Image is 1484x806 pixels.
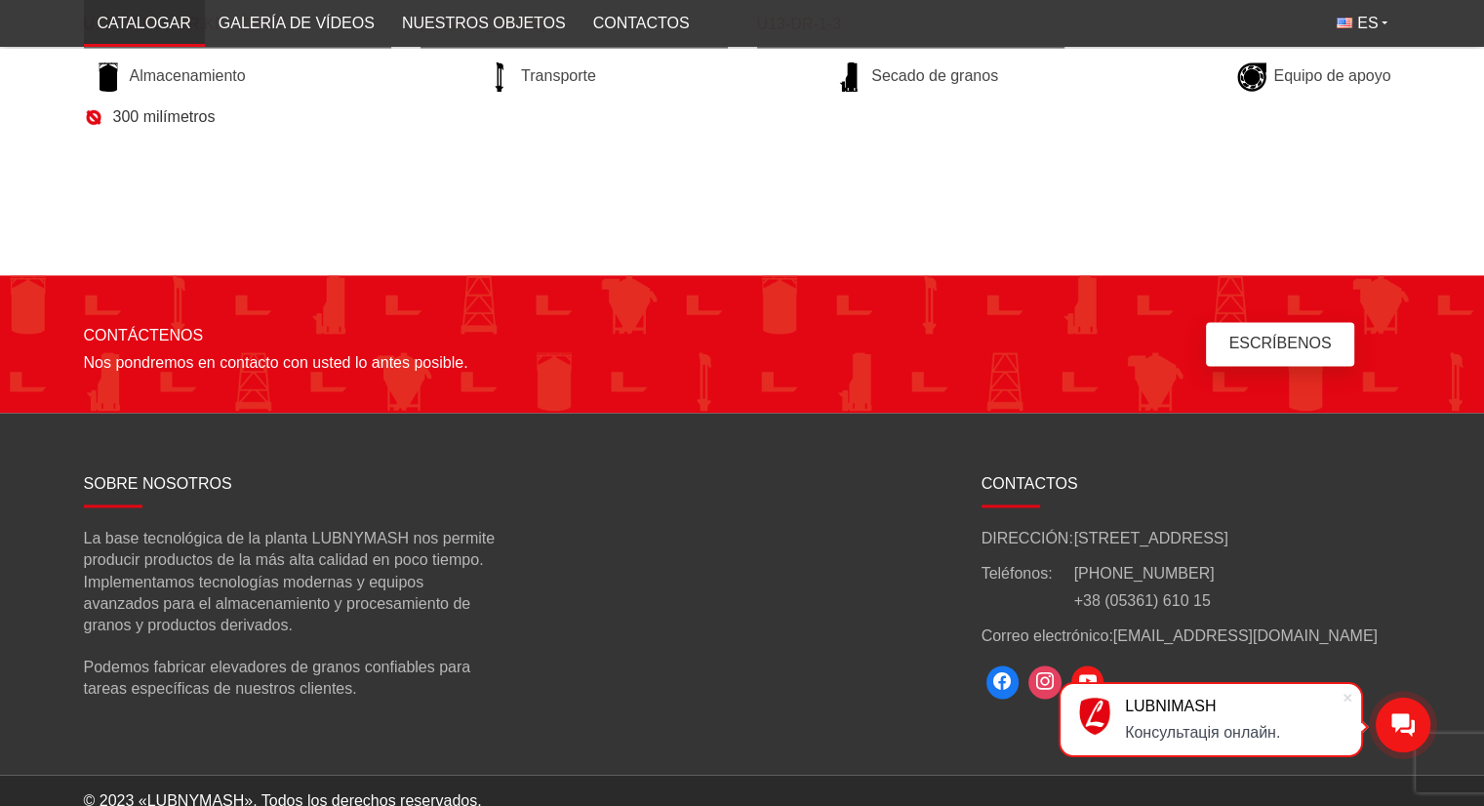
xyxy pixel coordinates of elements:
[84,475,232,492] font: SOBRE NOSOTROS
[84,659,471,697] font: Podemos fabricar elevadores de granos confiables para tareas específicas de nuestros clientes.
[1023,661,1066,704] a: Instagram
[388,6,580,41] a: Nuestros objetos
[113,108,216,125] font: 300 milímetros
[982,661,1024,704] a: Facebook
[1125,698,1216,714] font: LUBNIMASH
[580,6,703,41] a: Contactos
[1206,322,1355,366] button: Escríbenos
[84,327,204,343] font: CONTÁCTENOS
[1074,565,1215,582] a: [PHONE_NUMBER]
[205,6,388,41] a: Galería de vídeos
[871,67,998,84] font: Secado de granos
[982,627,1113,644] font: Correo electrónico:
[1323,6,1400,41] button: ES
[521,67,596,84] font: Transporte
[1229,335,1332,351] font: Escríbenos
[1113,625,1378,647] a: [EMAIL_ADDRESS][DOMAIN_NAME]
[84,62,256,92] a: Almacenamiento
[593,15,690,31] font: Contactos
[1357,15,1378,31] font: ES
[219,15,375,31] font: Galería de vídeos
[1066,661,1109,704] a: YouTube
[475,62,606,92] a: Transporte
[84,6,205,41] a: Catalogar
[825,62,1008,92] a: Secado de granos
[1113,627,1378,644] font: [EMAIL_ADDRESS][DOMAIN_NAME]
[84,354,468,371] font: Nos pondremos en contacto con usted lo antes posible.
[1125,724,1280,741] font: Консультація онлайн.
[84,530,496,634] font: La base tecnológica de la planta LUBNYMASH nos permite producir productos de la más alta calidad ...
[1227,62,1400,92] a: Equipo de apoyo
[402,15,566,31] font: Nuestros objetos
[982,475,1078,492] font: CONTACTOS
[1074,530,1228,546] font: [STREET_ADDRESS]
[98,15,191,31] font: Catalogar
[982,565,1053,582] font: Teléfonos:
[1074,592,1211,609] a: +38 (05361) 610 15
[1337,18,1352,28] img: Inglés
[1273,67,1390,84] font: Equipo de apoyo
[130,67,246,84] font: Almacenamiento
[982,530,1073,546] font: DIRECCIÓN:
